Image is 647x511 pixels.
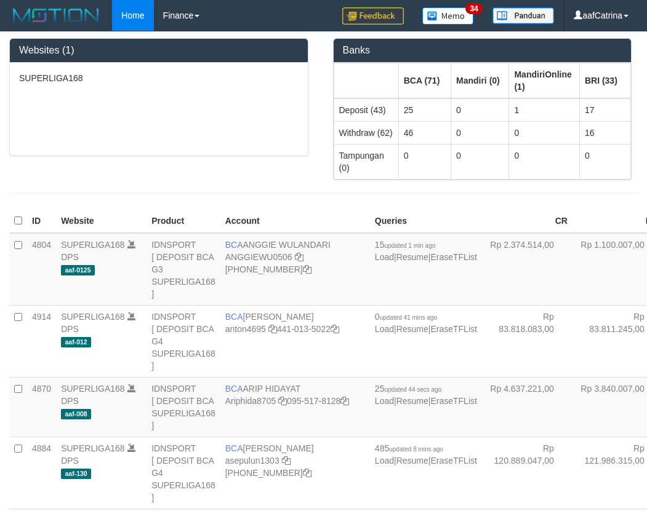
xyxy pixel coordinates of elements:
a: EraseTFList [430,456,476,465]
a: Resume [396,396,428,406]
td: 0 [509,144,579,179]
a: EraseTFList [430,324,476,334]
span: updated 1 min ago [384,242,435,249]
td: Rp 120.889.047,00 [482,437,573,509]
a: EraseTFList [430,396,476,406]
td: [PERSON_NAME] [PHONE_NUMBER] [220,437,370,509]
td: 1 [509,98,579,122]
td: 0 [451,121,508,144]
th: Group: activate to sort column ascending [398,63,451,98]
td: Rp 83.818.083,00 [482,305,573,377]
th: Group: activate to sort column ascending [579,63,630,98]
a: Copy 0955178128 to clipboard [340,396,349,406]
a: Copy Ariphida8705 to clipboard [278,396,287,406]
span: updated 41 mins ago [380,314,437,321]
th: CR [482,209,573,233]
a: Copy anton4695 to clipboard [268,324,277,334]
td: 4914 [27,305,56,377]
span: | | [375,443,477,465]
td: 0 [509,121,579,144]
td: [PERSON_NAME] 441-013-5022 [220,305,370,377]
span: | | [375,384,477,406]
td: DPS [56,437,147,509]
td: Rp 4.637.221,00 [482,377,573,437]
span: | | [375,240,477,262]
p: SUPERLIGA168 [19,72,299,84]
span: 15 [375,240,435,250]
td: 0 [451,144,508,179]
td: 46 [398,121,451,144]
a: Copy ANGGIEWU0506 to clipboard [295,252,303,262]
a: Resume [396,324,428,334]
td: 0 [398,144,451,179]
span: 25 [375,384,441,394]
a: SUPERLIGA168 [61,240,125,250]
h3: Websites (1) [19,45,299,56]
span: updated 44 secs ago [384,386,441,393]
a: SUPERLIGA168 [61,384,125,394]
th: Group: activate to sort column ascending [451,63,508,98]
td: Tampungan (0) [334,144,398,179]
td: 0 [579,144,630,179]
span: BCA [225,312,243,322]
a: ANGGIEWU0506 [225,252,292,262]
td: ARIP HIDAYAT 095-517-8128 [220,377,370,437]
a: Copy 4410135022 to clipboard [331,324,339,334]
h3: Banks [343,45,622,56]
th: Product [147,209,220,233]
span: 485 [375,443,443,453]
th: Group: activate to sort column ascending [334,63,398,98]
span: BCA [225,443,243,453]
img: panduan.png [492,7,554,24]
span: updated 8 mins ago [389,446,443,453]
a: Resume [396,252,428,262]
a: Load [375,396,394,406]
img: Feedback.jpg [342,7,404,25]
a: SUPERLIGA168 [61,312,125,322]
a: Load [375,324,394,334]
td: 16 [579,121,630,144]
a: Copy asepulun1303 to clipboard [282,456,291,465]
td: ANGGIE WULANDARI [PHONE_NUMBER] [220,233,370,306]
th: ID [27,209,56,233]
th: Group: activate to sort column ascending [509,63,579,98]
a: SUPERLIGA168 [61,443,125,453]
a: asepulun1303 [225,456,279,465]
a: EraseTFList [430,252,476,262]
a: Copy 4062281875 to clipboard [303,468,311,478]
td: DPS [56,305,147,377]
td: 0 [451,98,508,122]
td: DPS [56,377,147,437]
span: BCA [225,384,243,394]
img: Button%20Memo.svg [422,7,474,25]
a: Copy 4062213373 to clipboard [303,264,311,274]
td: 4804 [27,233,56,306]
td: 4884 [27,437,56,509]
td: Rp 2.374.514,00 [482,233,573,306]
td: Withdraw (62) [334,121,398,144]
span: aaf-0125 [61,265,95,275]
a: Ariphida8705 [225,396,276,406]
td: 25 [398,98,451,122]
span: | | [375,312,477,334]
span: aaf-130 [61,469,91,479]
td: Deposit (43) [334,98,398,122]
th: Website [56,209,147,233]
td: IDNSPORT [ DEPOSIT BCA SUPERLIGA168 ] [147,377,220,437]
span: aaf-012 [61,337,91,347]
td: 4870 [27,377,56,437]
a: Load [375,252,394,262]
td: IDNSPORT [ DEPOSIT BCA G4 SUPERLIGA168 ] [147,305,220,377]
td: DPS [56,233,147,306]
th: Account [220,209,370,233]
a: Load [375,456,394,465]
a: Resume [396,456,428,465]
a: anton4695 [225,324,266,334]
span: 0 [375,312,437,322]
span: BCA [225,240,243,250]
span: 34 [465,3,482,14]
td: IDNSPORT [ DEPOSIT BCA G4 SUPERLIGA168 ] [147,437,220,509]
span: aaf-008 [61,409,91,419]
th: Queries [370,209,482,233]
td: IDNSPORT [ DEPOSIT BCA G3 SUPERLIGA168 ] [147,233,220,306]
